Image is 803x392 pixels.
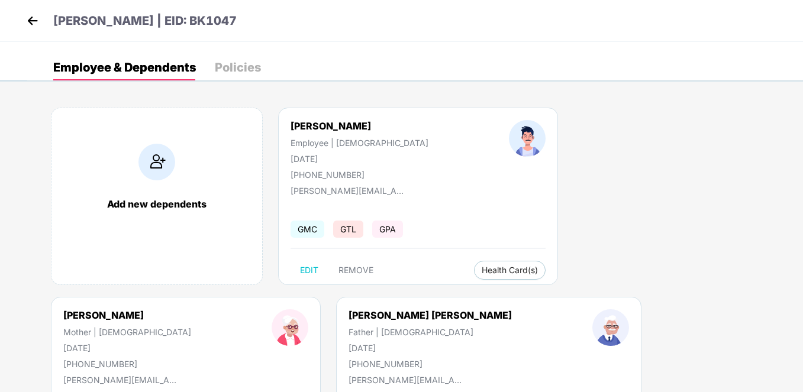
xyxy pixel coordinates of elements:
[291,154,428,164] div: [DATE]
[349,359,512,369] div: [PHONE_NUMBER]
[138,144,175,180] img: addIcon
[349,327,512,337] div: Father | [DEMOGRAPHIC_DATA]
[291,120,428,132] div: [PERSON_NAME]
[592,309,629,346] img: profileImage
[372,221,403,238] span: GPA
[509,120,546,157] img: profileImage
[63,309,191,321] div: [PERSON_NAME]
[291,170,428,180] div: [PHONE_NUMBER]
[63,198,250,210] div: Add new dependents
[329,261,383,280] button: REMOVE
[53,12,237,30] p: [PERSON_NAME] | EID: BK1047
[63,359,191,369] div: [PHONE_NUMBER]
[291,261,328,280] button: EDIT
[474,261,546,280] button: Health Card(s)
[482,267,538,273] span: Health Card(s)
[24,12,41,30] img: back
[53,61,196,73] div: Employee & Dependents
[338,265,373,275] span: REMOVE
[300,265,318,275] span: EDIT
[349,375,467,385] div: [PERSON_NAME][EMAIL_ADDRESS][DOMAIN_NAME]
[63,327,191,337] div: Mother | [DEMOGRAPHIC_DATA]
[272,309,308,346] img: profileImage
[349,343,512,353] div: [DATE]
[333,221,363,238] span: GTL
[349,309,512,321] div: [PERSON_NAME] [PERSON_NAME]
[63,343,191,353] div: [DATE]
[215,61,261,73] div: Policies
[63,375,182,385] div: [PERSON_NAME][EMAIL_ADDRESS][DOMAIN_NAME]
[291,186,409,196] div: [PERSON_NAME][EMAIL_ADDRESS][DOMAIN_NAME]
[291,138,428,148] div: Employee | [DEMOGRAPHIC_DATA]
[291,221,324,238] span: GMC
